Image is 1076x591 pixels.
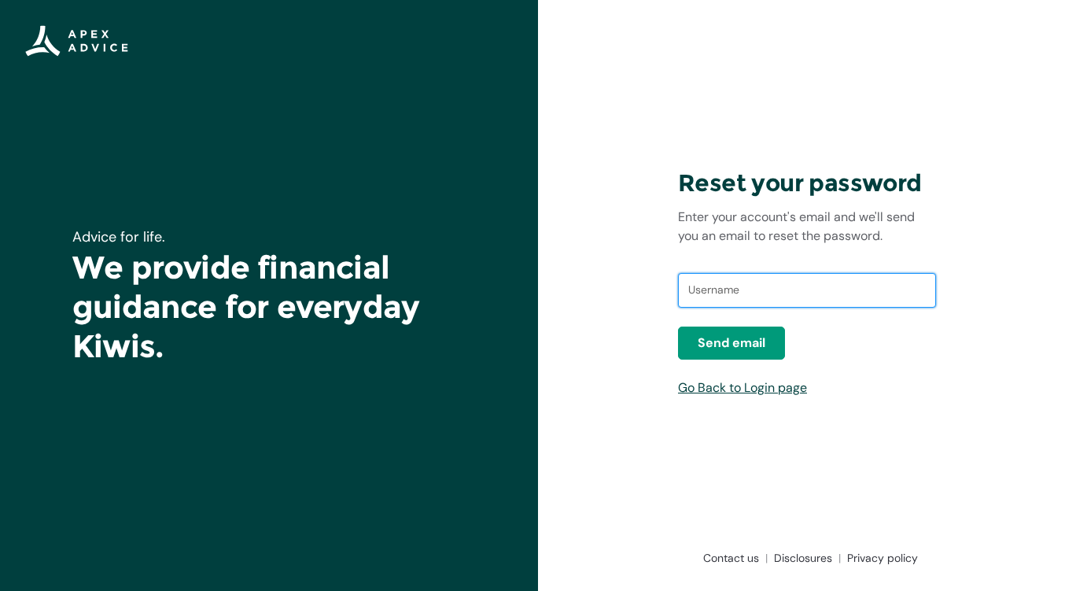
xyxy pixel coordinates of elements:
span: Send email [698,334,765,353]
a: Privacy policy [841,550,918,566]
p: Enter your account's email and we'll send you an email to reset the password. [678,208,936,246]
a: Go Back to Login page [678,379,807,396]
img: Apex Advice Group [25,25,128,57]
h1: We provide financial guidance for everyday Kiwis. [72,248,466,366]
button: Send email [678,327,785,360]
input: Username [678,273,936,308]
h3: Reset your password [678,168,936,198]
a: Contact us [697,550,768,566]
a: Disclosures [768,550,841,566]
span: Advice for life. [72,227,165,246]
